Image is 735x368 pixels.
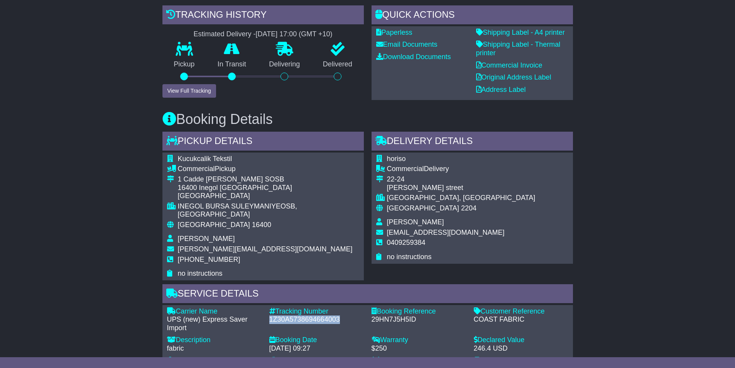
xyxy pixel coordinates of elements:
span: 2204 [461,204,476,212]
span: no instructions [178,270,223,277]
div: Declared Value [474,336,568,344]
div: Estimated Pickup [372,357,466,365]
span: horiso [387,155,406,163]
span: [PERSON_NAME] [178,235,235,243]
div: 1Z30A5738694664003 [269,315,364,324]
div: Pickup Details [162,132,364,153]
a: Address Label [476,86,526,93]
p: Pickup [162,60,206,69]
span: [PERSON_NAME] [387,218,444,226]
div: Service Details [162,284,573,305]
div: Dangerous Goods [167,357,262,365]
div: Pickup [178,165,359,173]
span: [EMAIL_ADDRESS][DOMAIN_NAME] [387,229,505,236]
span: no instructions [387,253,432,261]
div: Booking Reference [372,307,466,316]
span: 16400 [252,221,271,229]
div: Carrier Name [167,307,262,316]
div: Tracking Number [269,307,364,316]
a: Shipping Label - Thermal printer [476,41,561,57]
button: View Full Tracking [162,84,216,98]
div: 16400 Inegol [GEOGRAPHIC_DATA] [GEOGRAPHIC_DATA] [178,184,359,200]
div: UPS (new) Express Saver Import [167,315,262,332]
span: [PHONE_NUMBER] [178,256,240,263]
div: 29HN7J5H5ID [372,315,466,324]
div: Quick Actions [372,5,573,26]
div: 1 Cadde [PERSON_NAME] SOSB [178,175,359,184]
a: Original Address Label [476,73,551,81]
div: Estimated Delivery - [162,30,364,39]
div: [PERSON_NAME] street [387,184,536,192]
h3: Booking Details [162,112,573,127]
div: fabric [167,344,262,353]
a: Shipping Label - A4 printer [476,29,565,36]
div: Delivery Details [372,132,573,153]
div: Tracking history [162,5,364,26]
div: Booking Date [269,336,364,344]
p: In Transit [206,60,258,69]
span: 0409259384 [387,239,426,246]
div: $250 [372,344,466,353]
div: [GEOGRAPHIC_DATA], [GEOGRAPHIC_DATA] [387,194,536,202]
div: Delivery [387,165,536,173]
div: COAST FABRIC [474,315,568,324]
a: Paperless [376,29,412,36]
span: [GEOGRAPHIC_DATA] [387,204,459,212]
p: Delivered [311,60,364,69]
div: Warranty [372,336,466,344]
span: Commercial [387,165,424,173]
div: Shipment type [269,357,364,365]
p: Delivering [258,60,312,69]
div: [DATE] 09:27 [269,344,364,353]
a: Download Documents [376,53,451,61]
div: 22-24 [387,175,536,184]
div: Estimated Delivery [474,357,568,365]
a: Email Documents [376,41,438,48]
span: Commercial [178,165,215,173]
div: 246.4 USD [474,344,568,353]
div: Description [167,336,262,344]
span: [PERSON_NAME][EMAIL_ADDRESS][DOMAIN_NAME] [178,245,353,253]
div: Customer Reference [474,307,568,316]
span: [GEOGRAPHIC_DATA] [178,221,250,229]
div: [DATE] 17:00 (GMT +10) [256,30,333,39]
a: Commercial Invoice [476,61,542,69]
span: Kucukcalik Tekstil [178,155,232,163]
div: INEGOL BURSA SULEYMANIYEOSB, [GEOGRAPHIC_DATA] [178,202,359,219]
